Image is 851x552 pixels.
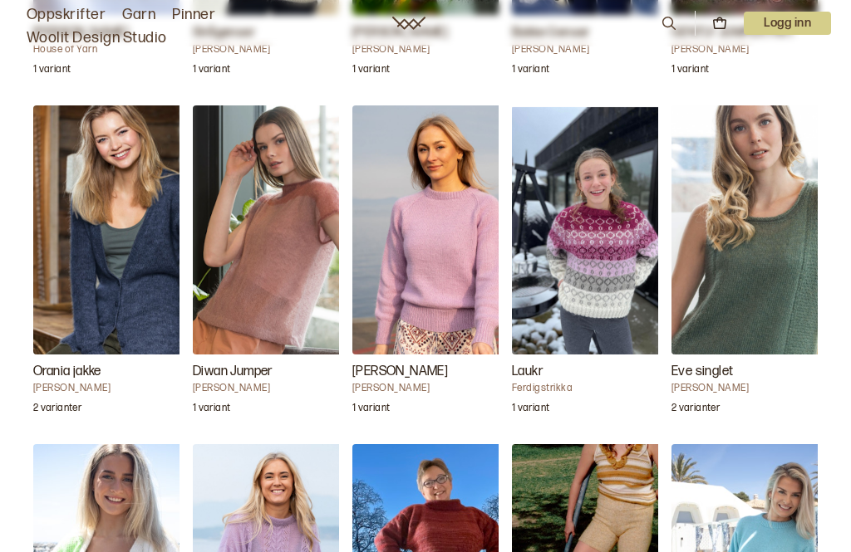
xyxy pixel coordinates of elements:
[33,105,180,425] a: Orania jakke
[392,17,425,30] a: Woolit
[671,362,838,382] h3: Eve singlet
[512,105,658,425] a: Laukr
[193,402,230,418] p: 1 variant
[33,402,81,418] p: 2 varianter
[172,3,215,27] a: Pinner
[27,3,106,27] a: Oppskrifter
[352,105,519,354] img: Ane Kydland ThomassenSoffi genser
[671,382,838,395] h4: [PERSON_NAME]
[27,27,167,50] a: Woolit Design Studio
[512,362,678,382] h3: Laukr
[33,105,199,354] img: Ane Kydland ThomassenOrania jakke
[352,382,519,395] h4: [PERSON_NAME]
[193,105,359,354] img: Brit Frafjord ØrstavikDiwan Jumper
[33,63,71,80] p: 1 variant
[193,382,359,395] h4: [PERSON_NAME]
[352,63,390,80] p: 1 variant
[33,362,199,382] h3: Orania jakke
[352,105,499,425] a: Soffi genser
[33,382,199,395] h4: [PERSON_NAME]
[122,3,155,27] a: Garn
[671,63,709,80] p: 1 variant
[193,105,339,425] a: Diwan Jumper
[512,105,678,354] img: FerdigstrikkaLaukr
[512,382,678,395] h4: Ferdigstrikka
[512,63,549,80] p: 1 variant
[744,12,831,35] p: Logg inn
[671,105,818,425] a: Eve singlet
[352,362,519,382] h3: [PERSON_NAME]
[512,402,549,418] p: 1 variant
[671,402,720,418] p: 2 varianter
[671,105,838,354] img: Trine Lise HøysethEve singlet
[744,12,831,35] button: User dropdown
[193,63,230,80] p: 1 variant
[352,402,390,418] p: 1 variant
[193,362,359,382] h3: Diwan Jumper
